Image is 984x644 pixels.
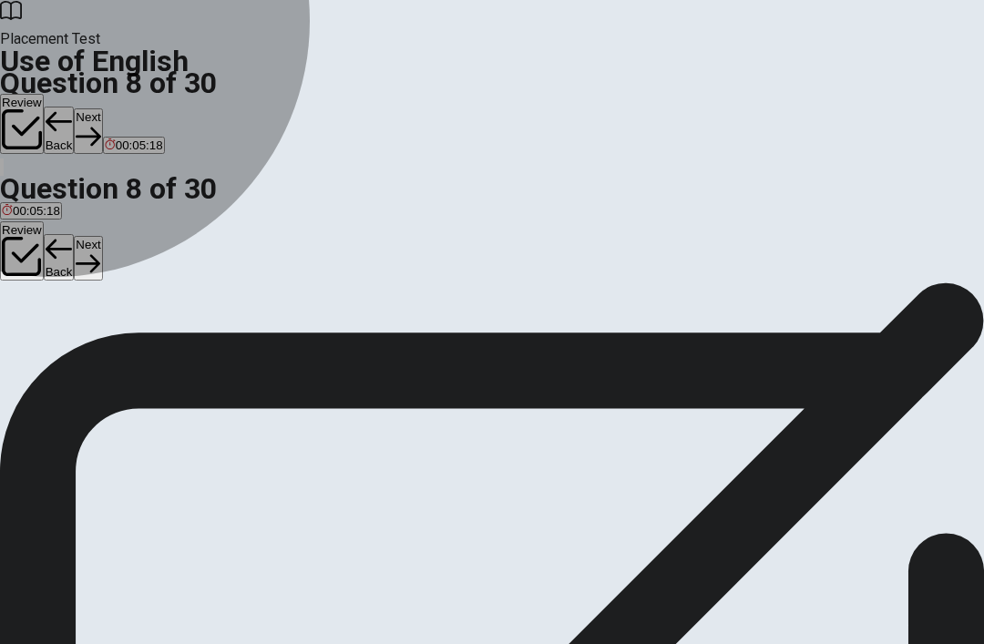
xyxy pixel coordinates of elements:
[44,107,75,154] button: Back
[103,137,165,154] button: 00:05:18
[74,236,102,281] button: Next
[116,138,163,152] span: 00:05:18
[44,234,75,281] button: Back
[13,204,60,218] span: 00:05:18
[74,108,102,153] button: Next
